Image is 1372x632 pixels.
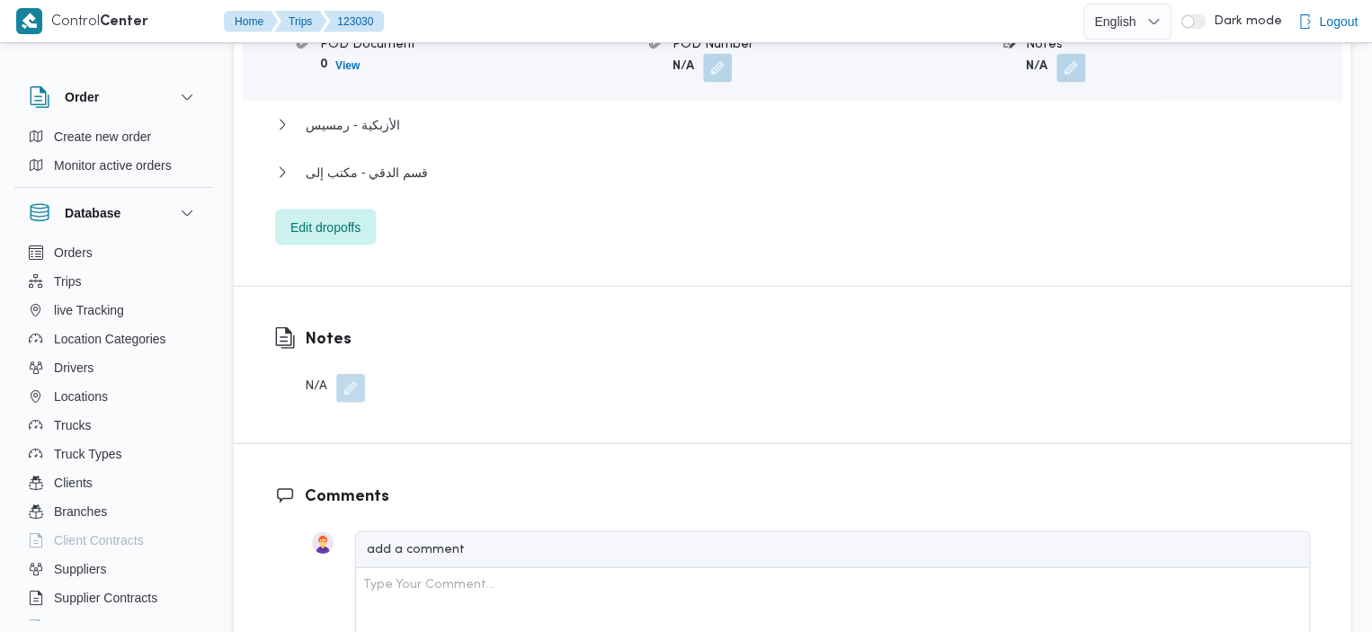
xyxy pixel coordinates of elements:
span: Truck Types [54,443,121,465]
button: Clients [22,468,205,497]
span: الأزبكية - رمسيس [306,114,399,136]
h3: Order [65,86,99,108]
iframe: chat widget [18,560,76,614]
b: N/A [673,61,694,73]
span: live Tracking [54,299,124,321]
div: add a comment [367,540,468,559]
span: Location Categories [54,328,166,350]
button: Trips [22,267,205,296]
button: Database [29,202,198,224]
span: Supplier Contracts [54,587,157,609]
div: Notes [1026,35,1341,54]
button: Trips [274,11,326,32]
button: Location Categories [22,325,205,353]
div: Type Your Comment... [363,575,494,594]
span: Orders [54,242,93,263]
button: Drivers [22,353,205,382]
button: View [328,55,367,76]
button: الأزبكية - رمسيس [275,114,1310,136]
button: Create new order [22,122,205,151]
button: Home [224,11,278,32]
div: POD Document [320,35,635,54]
img: X8yXhbKr1z7QwAAAABJRU5ErkJggg== [16,8,42,34]
button: Branches [22,497,205,526]
span: Trucks [54,414,91,436]
button: Client Contracts [22,526,205,555]
span: Logout [1319,11,1358,32]
button: Logout [1290,4,1365,40]
span: Drivers [54,357,94,378]
button: قسم الدقي - مكتب إلى [275,162,1310,183]
div: Database [14,238,212,628]
div: Order [14,122,212,187]
button: 123030 [323,11,384,32]
span: قسم الدقي - مكتب إلى [306,162,428,183]
span: Create new order [54,126,151,147]
h3: Comments [305,485,1310,509]
span: Client Contracts [54,530,144,551]
b: 0 [320,58,328,70]
button: Order [29,86,198,108]
button: Truck Types [22,440,205,468]
button: live Tracking [22,296,205,325]
button: Orders [22,238,205,267]
b: N/A [1026,61,1047,73]
h3: Notes [305,327,365,352]
b: View [335,59,360,72]
span: Dark mode [1206,14,1281,29]
button: Suppliers [22,555,205,583]
button: Edit dropoffs [275,209,376,245]
div: N/A [305,374,365,403]
span: Branches [54,501,107,522]
button: Locations [22,382,205,411]
button: Monitor active orders [22,151,205,180]
span: Clients [54,472,93,494]
button: Supplier Contracts [22,583,205,612]
h3: Database [65,202,120,224]
span: Edit dropoffs [290,217,361,238]
span: Suppliers [54,558,106,580]
span: Trips [54,271,82,292]
button: Trucks [22,411,205,440]
span: Locations [54,386,108,407]
b: Center [100,15,148,29]
span: Monitor active orders [54,155,172,176]
div: POD Number [673,35,987,54]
